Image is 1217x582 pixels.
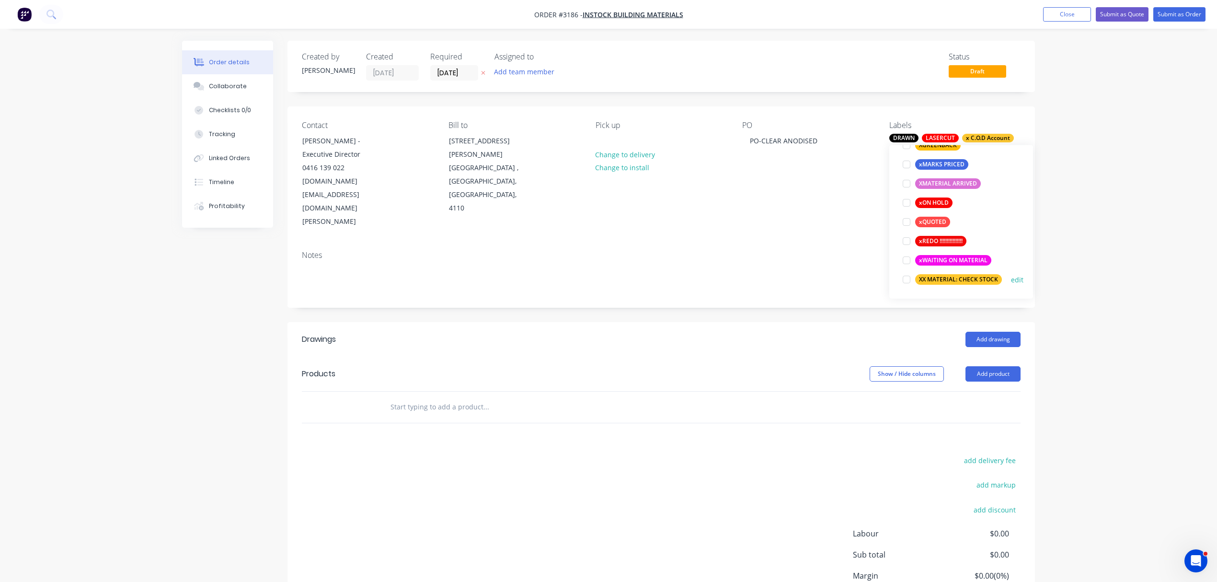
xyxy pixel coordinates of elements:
div: Order details [209,58,250,67]
div: PO-CLEAR ANODISED [742,134,825,148]
button: Add team member [489,65,560,78]
button: xREDO !!!!!!!!!!!!!!!! [899,234,970,248]
button: xWAITING ON MATERIAL [899,254,995,267]
div: [PERSON_NAME] - Executive Director0416 139 022[DOMAIN_NAME][EMAIL_ADDRESS][DOMAIN_NAME][PERSON_NAME] [294,134,390,229]
button: XX MATERIAL: CHECK STOCK [899,273,1006,286]
div: PO [742,121,873,130]
div: 0416 139 022 [302,161,382,175]
button: Tracking [182,122,273,146]
button: add discount [968,503,1021,516]
button: Change to install [590,161,654,174]
button: add delivery fee [959,454,1021,467]
div: Checklists 0/0 [209,106,251,115]
div: Pick up [596,121,727,130]
div: Timeline [209,178,234,186]
div: x C.O.D Account [962,134,1014,142]
div: Contact [302,121,433,130]
button: Add team member [494,65,560,78]
div: Profitability [209,202,245,210]
div: Linked Orders [209,154,250,163]
div: Drawings [302,334,336,345]
div: LASERCUT [922,134,959,142]
button: Submit as Quote [1096,7,1148,22]
div: Assigned to [494,52,590,61]
div: Required [430,52,483,61]
div: Created by [302,52,355,61]
iframe: Intercom live chat [1184,549,1207,572]
div: xMARKS PRICED [915,159,968,170]
div: [PERSON_NAME] [302,65,355,75]
div: Bill to [448,121,580,130]
div: [STREET_ADDRESS][PERSON_NAME] [449,134,528,161]
div: XX MATERIAL: CHECK STOCK [915,274,1002,285]
button: Close [1043,7,1091,22]
div: [STREET_ADDRESS][PERSON_NAME][GEOGRAPHIC_DATA] , [GEOGRAPHIC_DATA], [GEOGRAPHIC_DATA], 4110 [441,134,537,215]
button: xON HOLD [899,196,956,210]
button: xMARKS PRICED [899,158,972,171]
span: Sub total [853,549,938,560]
div: XGREENBACK [915,140,961,151]
button: Timeline [182,170,273,194]
button: Linked Orders [182,146,273,170]
span: Labour [853,528,938,539]
span: $0.00 [938,549,1009,560]
button: XMATERIAL ARRIVED [899,177,985,190]
div: [GEOGRAPHIC_DATA] , [GEOGRAPHIC_DATA], [GEOGRAPHIC_DATA], 4110 [449,161,528,215]
div: xWAITING ON MATERIAL [915,255,991,266]
button: Submit as Order [1153,7,1206,22]
button: xQUOTED [899,215,954,229]
div: Notes [302,251,1021,260]
span: $0.00 [938,528,1009,539]
img: Factory [17,7,32,22]
button: Checklists 0/0 [182,98,273,122]
button: Show / Hide columns [870,366,944,382]
div: xREDO !!!!!!!!!!!!!!!! [915,236,966,246]
a: Instock Building Materials [583,10,683,19]
div: Products [302,368,335,380]
div: xON HOLD [915,198,953,208]
span: Margin [853,570,938,582]
span: Draft [949,65,1006,77]
button: XGREENBACK [899,139,964,152]
div: Created [366,52,419,61]
span: $0.00 ( 0 %) [938,570,1009,582]
div: Tracking [209,130,235,139]
button: Profitability [182,194,273,218]
button: Collaborate [182,74,273,98]
div: XMATERIAL ARRIVED [915,178,981,189]
button: Order details [182,50,273,74]
div: DRAWN [889,134,918,142]
button: edit [1011,274,1023,284]
button: Add product [965,366,1021,382]
div: Labels [889,121,1021,130]
div: [DOMAIN_NAME][EMAIL_ADDRESS][DOMAIN_NAME][PERSON_NAME] [302,175,382,228]
button: Add drawing [965,332,1021,347]
div: xQUOTED [915,217,950,227]
span: Order #3186 - [534,10,583,19]
div: Status [949,52,1021,61]
input: Start typing to add a product... [390,397,582,417]
button: add markup [971,478,1021,491]
div: [PERSON_NAME] - Executive Director [302,134,382,161]
button: Change to delivery [590,148,660,161]
div: Collaborate [209,82,247,91]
